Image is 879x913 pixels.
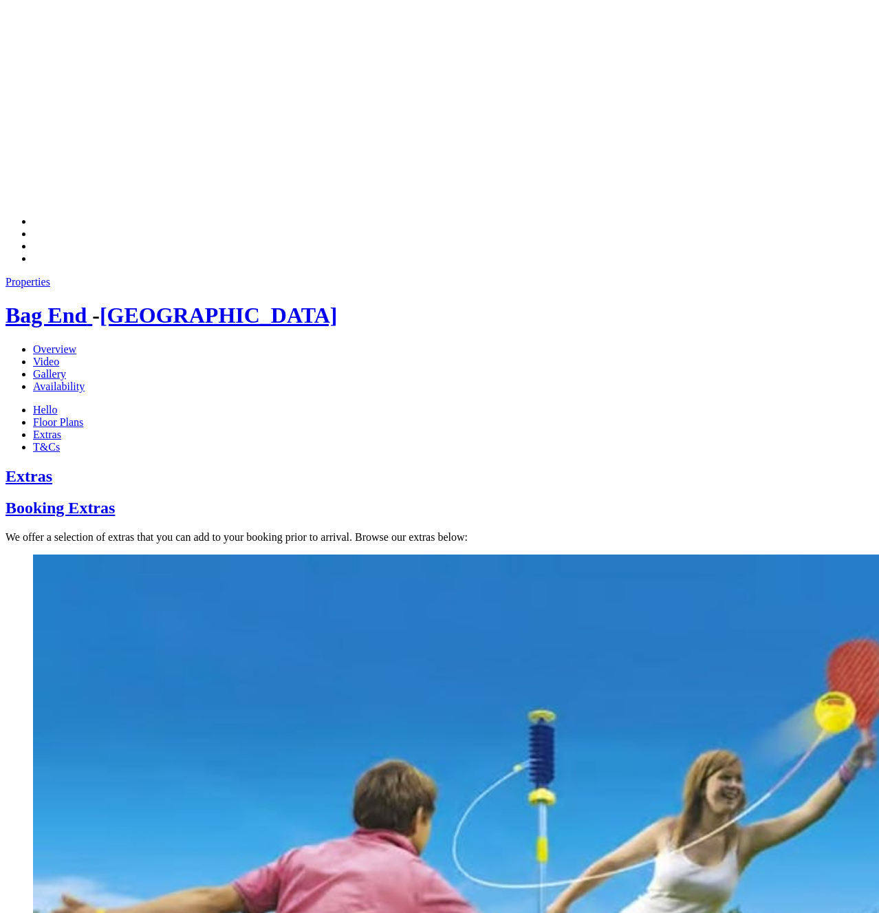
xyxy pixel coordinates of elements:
a: Floor Plans [33,416,83,428]
span: Bag End [6,303,87,327]
span: - [92,303,337,327]
a: Availability [33,380,85,392]
a: Gallery [33,368,66,380]
a: T&Cs [33,441,60,453]
p: We offer a selection of extras that you can add to your booking prior to arrival. Browse our extr... [6,531,873,544]
a: Properties [6,276,50,288]
a: Hello [33,404,58,416]
a: [GEOGRAPHIC_DATA] [100,303,337,327]
a: Booking Extras [6,499,115,517]
a: Extras [6,467,873,486]
a: Overview [33,343,76,355]
a: Extras [33,429,61,440]
a: Video [33,356,59,367]
a: Bag End [6,303,92,327]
